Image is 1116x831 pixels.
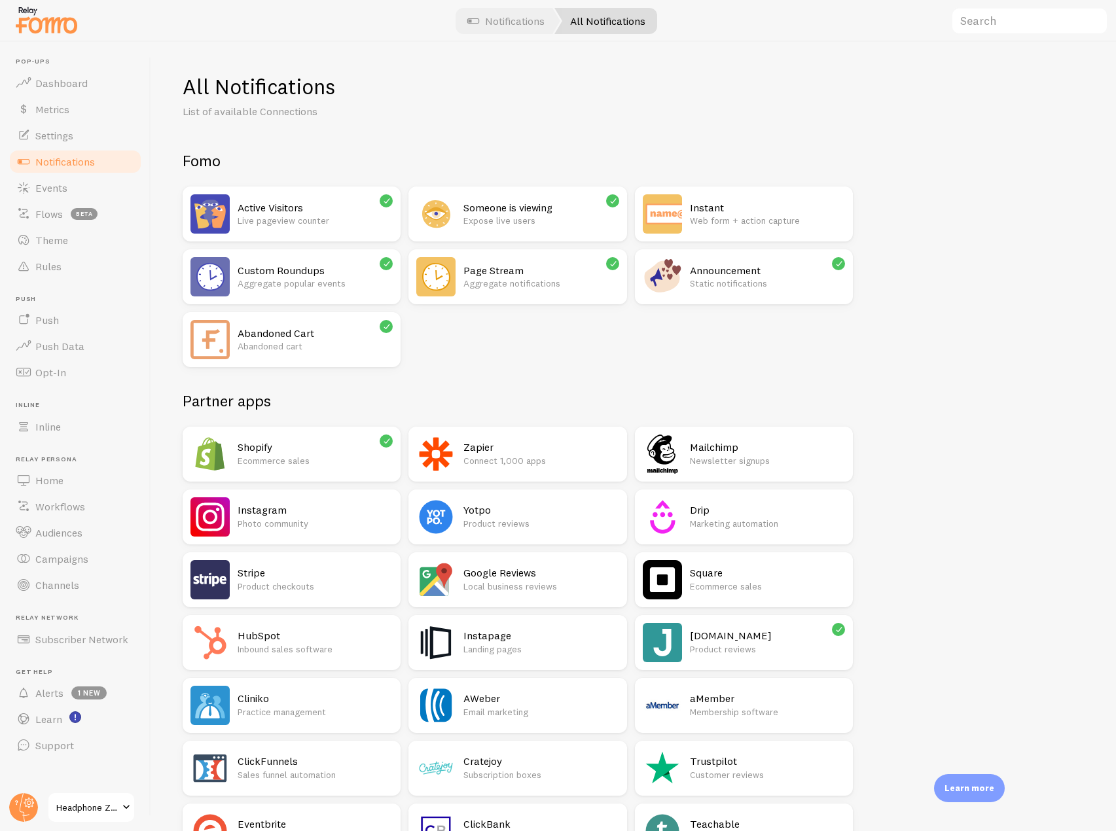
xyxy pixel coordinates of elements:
[35,77,88,90] span: Dashboard
[690,277,845,290] p: Static notifications
[8,122,143,149] a: Settings
[16,295,143,304] span: Push
[463,214,619,227] p: Expose live users
[463,517,619,530] p: Product reviews
[463,264,619,277] h2: Page Stream
[463,705,619,718] p: Email marketing
[35,578,79,592] span: Channels
[416,749,456,788] img: Cratejoy
[238,340,393,353] p: Abandoned cart
[16,401,143,410] span: Inline
[8,227,143,253] a: Theme
[416,434,456,474] img: Zapier
[238,629,393,643] h2: HubSpot
[945,782,994,794] p: Learn more
[8,680,143,706] a: Alerts 1 new
[71,208,98,220] span: beta
[8,493,143,520] a: Workflows
[690,201,845,215] h2: Instant
[238,277,393,290] p: Aggregate popular events
[238,705,393,718] p: Practice management
[47,792,135,823] a: Headphone Zone
[416,560,456,599] img: Google Reviews
[35,260,62,273] span: Rules
[238,454,393,467] p: Ecommerce sales
[190,257,230,296] img: Custom Roundups
[35,713,62,726] span: Learn
[934,774,1005,802] div: Learn more
[463,643,619,656] p: Landing pages
[8,520,143,546] a: Audiences
[463,454,619,467] p: Connect 1,000 apps
[690,768,845,781] p: Customer reviews
[35,340,84,353] span: Push Data
[690,705,845,718] p: Membership software
[238,440,393,454] h2: Shopify
[463,692,619,705] h2: AWeber
[416,194,456,234] img: Someone is viewing
[183,150,853,171] h2: Fomo
[190,194,230,234] img: Active Visitors
[238,327,393,340] h2: Abandoned Cart
[35,313,59,327] span: Push
[643,560,682,599] img: Square
[69,711,81,723] svg: <p>Watch New Feature Tutorials!</p>
[35,207,63,221] span: Flows
[690,264,845,277] h2: Announcement
[643,749,682,788] img: Trustpilot
[463,201,619,215] h2: Someone is viewing
[35,103,69,116] span: Metrics
[238,517,393,530] p: Photo community
[463,754,619,768] h2: Cratejoy
[183,73,1085,100] h1: All Notifications
[690,629,845,643] h2: [DOMAIN_NAME]
[16,614,143,622] span: Relay Network
[690,580,845,593] p: Ecommerce sales
[463,817,619,831] h2: ClickBank
[416,623,456,662] img: Instapage
[8,414,143,440] a: Inline
[8,96,143,122] a: Metrics
[690,214,845,227] p: Web form + action capture
[190,686,230,725] img: Cliniko
[8,333,143,359] a: Push Data
[35,500,85,513] span: Workflows
[35,155,95,168] span: Notifications
[238,692,393,705] h2: Cliniko
[463,503,619,517] h2: Yotpo
[463,277,619,290] p: Aggregate notifications
[643,194,682,234] img: Instant
[8,307,143,333] a: Push
[463,629,619,643] h2: Instapage
[463,580,619,593] p: Local business reviews
[35,552,88,565] span: Campaigns
[238,643,393,656] p: Inbound sales software
[16,668,143,677] span: Get Help
[35,526,82,539] span: Audiences
[238,580,393,593] p: Product checkouts
[690,566,845,580] h2: Square
[690,440,845,454] h2: Mailchimp
[238,214,393,227] p: Live pageview counter
[14,3,79,37] img: fomo-relay-logo-orange.svg
[56,800,118,815] span: Headphone Zone
[643,434,682,474] img: Mailchimp
[8,175,143,201] a: Events
[8,149,143,175] a: Notifications
[690,454,845,467] p: Newsletter signups
[238,201,393,215] h2: Active Visitors
[35,420,61,433] span: Inline
[416,497,456,537] img: Yotpo
[8,732,143,758] a: Support
[8,70,143,96] a: Dashboard
[16,455,143,464] span: Relay Persona
[190,320,230,359] img: Abandoned Cart
[35,366,66,379] span: Opt-In
[35,129,73,142] span: Settings
[35,474,63,487] span: Home
[8,201,143,227] a: Flows beta
[238,503,393,517] h2: Instagram
[71,686,107,699] span: 1 new
[8,359,143,385] a: Opt-In
[8,706,143,732] a: Learn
